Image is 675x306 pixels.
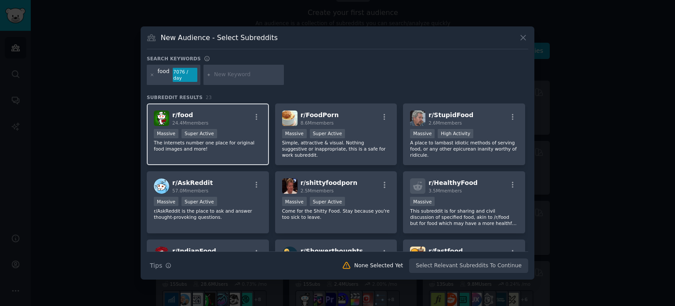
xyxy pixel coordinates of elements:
[410,247,425,262] img: fastfood
[301,247,363,254] span: r/ Showerthoughts
[172,120,208,125] span: 24.4M members
[428,247,463,254] span: r/ fastfood
[150,261,162,270] span: Tips
[301,120,334,125] span: 8.6M members
[154,247,169,262] img: IndianFood
[173,68,197,82] div: 7076 / day
[154,129,178,138] div: Massive
[301,188,334,193] span: 2.5M members
[428,179,478,186] span: r/ HealthyFood
[282,129,307,138] div: Massive
[154,140,262,152] p: The internets number one place for original food images and more!
[310,129,345,138] div: Super Active
[181,197,217,206] div: Super Active
[172,247,216,254] span: r/ IndianFood
[301,179,358,186] span: r/ shittyfoodporn
[147,55,201,62] h3: Search keywords
[410,197,435,206] div: Massive
[354,262,403,270] div: None Selected Yet
[154,178,169,194] img: AskReddit
[214,71,281,79] input: New Keyword
[154,197,178,206] div: Massive
[172,179,213,186] span: r/ AskReddit
[154,111,169,126] img: food
[206,95,212,100] span: 23
[410,140,518,158] p: A place to lambast idiotic methods of serving food, or any other epicurean inanity worthy of ridi...
[428,188,462,193] span: 3.5M members
[282,197,307,206] div: Massive
[161,33,278,42] h3: New Audience - Select Subreddits
[154,208,262,220] p: r/AskReddit is the place to ask and answer thought-provoking questions.
[282,178,298,194] img: shittyfoodporn
[438,129,473,138] div: High Activity
[428,111,473,118] span: r/ StupidFood
[428,120,462,125] span: 2.6M members
[410,208,518,226] p: This subreddit is for sharing and civil discussion of specified food, akin to /r/food but for foo...
[172,188,208,193] span: 57.0M members
[172,111,193,118] span: r/ food
[310,197,345,206] div: Super Active
[282,140,390,158] p: Simple, attractive & visual. Nothing suggestive or inappropriate, this is a safe for work subreddit.
[282,111,298,126] img: FoodPorn
[301,111,339,118] span: r/ FoodPorn
[181,129,217,138] div: Super Active
[410,111,425,126] img: StupidFood
[282,208,390,220] p: Come for the Shitty Food. Stay because you're too sick to leave.
[282,247,298,262] img: Showerthoughts
[158,68,170,82] div: food
[410,129,435,138] div: Massive
[147,94,203,100] span: Subreddit Results
[147,258,174,273] button: Tips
